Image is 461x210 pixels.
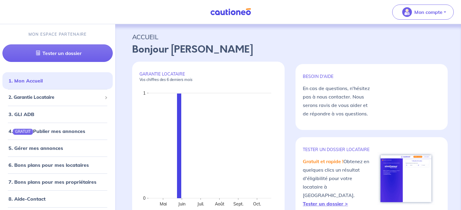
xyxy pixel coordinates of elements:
[2,44,113,62] a: Tester un dossier
[28,31,87,37] p: MON ESPACE PARTENAIRE
[8,145,63,151] a: 5. Gérer mes annonces
[303,74,372,79] p: BESOIN D'AIDE
[139,77,192,82] em: Vos chiffres des 6 derniers mois
[132,42,444,57] p: Bonjour [PERSON_NAME]
[8,128,85,134] a: 4.GRATUITPublier mes annonces
[8,94,102,101] span: 2. Garantie Locataire
[208,8,253,16] img: Cautioneo
[143,195,145,201] text: 0
[2,75,113,87] div: 1. Mon Accueil
[2,125,113,137] div: 4.GRATUITPublier mes annonces
[303,84,372,118] p: En cas de questions, n'hésitez pas à nous contacter. Nous serons ravis de vous aider et de répond...
[303,157,372,208] p: Obtenez en quelques clics un résultat d'éligibilité pour votre locataire à [GEOGRAPHIC_DATA].
[233,201,243,207] text: Sept.
[402,7,412,17] img: illu_account_valid_menu.svg
[197,201,204,207] text: Juil.
[139,71,277,82] p: GARANTIE LOCATAIRE
[132,31,444,42] p: ACCUEIL
[143,90,145,96] text: 1
[8,111,34,117] a: 3. GLI ADB
[2,142,113,154] div: 5. Gérer mes annonces
[414,8,443,16] p: Mon compte
[8,162,89,168] a: 6. Bons plans pour mes locataires
[8,196,45,202] a: 8. Aide-Contact
[2,193,113,205] div: 8. Aide-Contact
[8,78,43,84] a: 1. Mon Accueil
[303,147,372,152] p: TESTER un dossier locataire
[2,108,113,120] div: 3. GLI ADB
[303,201,348,207] a: Tester un dossier >
[377,152,435,205] img: simulateur.png
[2,176,113,188] div: 7. Bons plans pour mes propriétaires
[8,179,96,185] a: 7. Bons plans pour mes propriétaires
[392,5,454,20] button: illu_account_valid_menu.svgMon compte
[303,158,343,164] em: Gratuit et rapide !
[253,201,261,207] text: Oct.
[160,201,167,207] text: Mai
[215,201,224,207] text: Août
[2,92,113,103] div: 2. Garantie Locataire
[178,201,185,207] text: Juin
[2,159,113,171] div: 6. Bons plans pour mes locataires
